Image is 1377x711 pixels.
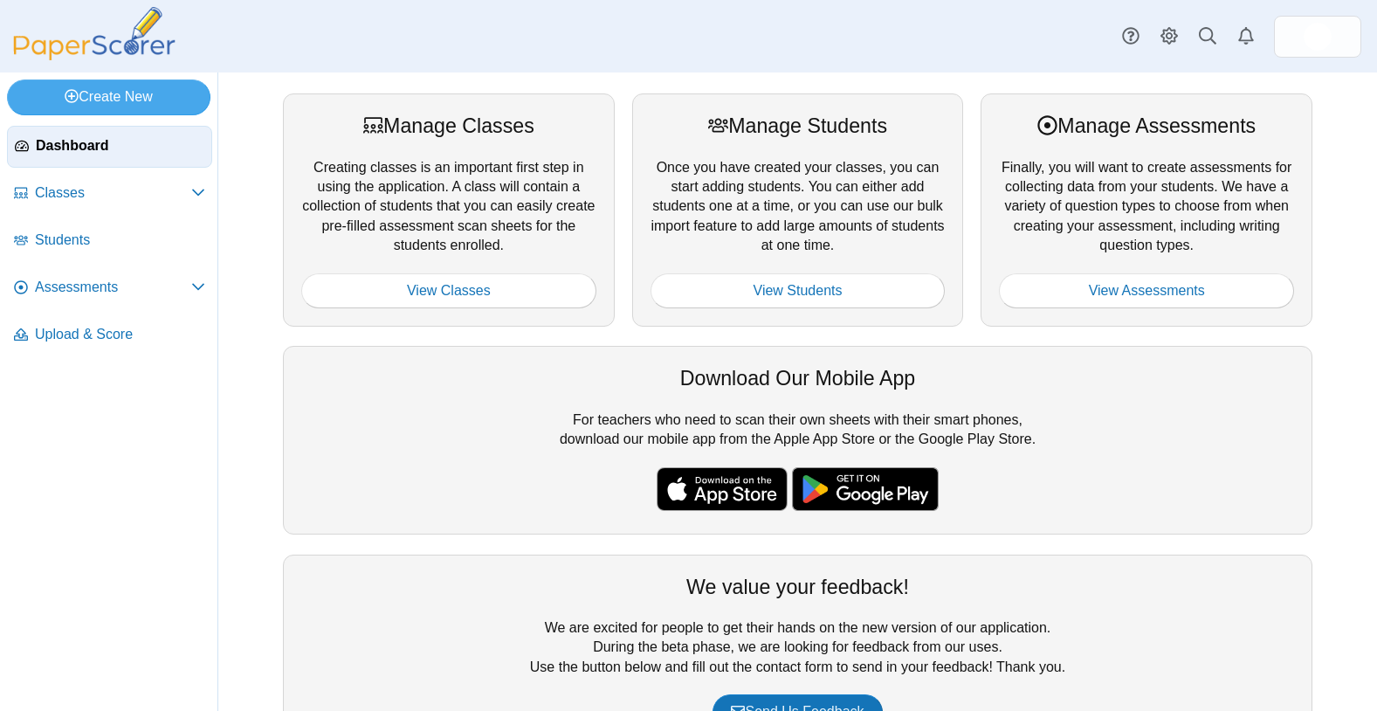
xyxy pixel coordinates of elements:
div: Download Our Mobile App [301,364,1294,392]
div: Finally, you will want to create assessments for collecting data from your students. We have a va... [981,93,1312,327]
div: Once you have created your classes, you can start adding students. You can either add students on... [632,93,964,327]
img: PaperScorer [7,7,182,60]
span: Casey Shaffer [1304,23,1332,51]
a: Assessments [7,267,212,309]
div: We value your feedback! [301,573,1294,601]
a: Create New [7,79,210,114]
a: Upload & Score [7,314,212,356]
img: apple-store-badge.svg [657,467,788,511]
div: Manage Assessments [999,112,1294,140]
a: Students [7,220,212,262]
span: Students [35,231,205,250]
div: Creating classes is an important first step in using the application. A class will contain a coll... [283,93,615,327]
img: ps.08Dk8HiHb5BR1L0X [1304,23,1332,51]
span: Classes [35,183,191,203]
span: Assessments [35,278,191,297]
a: View Classes [301,273,596,308]
a: View Students [651,273,946,308]
a: View Assessments [999,273,1294,308]
div: Manage Students [651,112,946,140]
a: PaperScorer [7,48,182,63]
a: Dashboard [7,126,212,168]
span: Upload & Score [35,325,205,344]
span: Dashboard [36,136,204,155]
div: For teachers who need to scan their own sheets with their smart phones, download our mobile app f... [283,346,1312,535]
img: google-play-badge.png [792,467,939,511]
a: ps.08Dk8HiHb5BR1L0X [1274,16,1361,58]
a: Classes [7,173,212,215]
div: Manage Classes [301,112,596,140]
a: Alerts [1227,17,1265,56]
